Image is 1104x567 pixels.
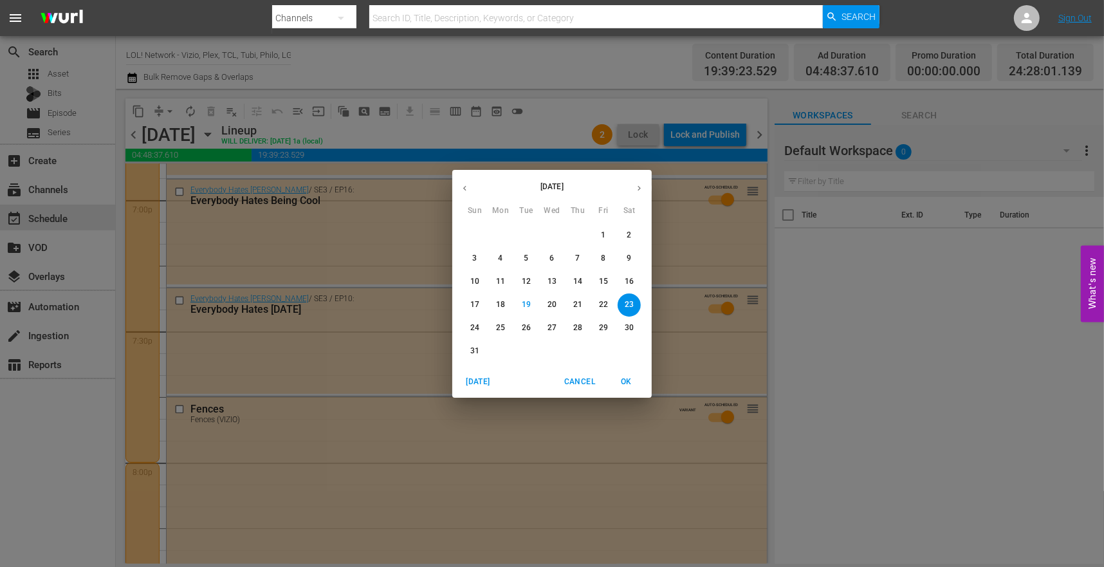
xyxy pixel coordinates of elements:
[463,293,486,317] button: 17
[31,3,93,33] img: ans4CAIJ8jUAAAAAAAAAAAAAAAAAAAAAAAAgQb4GAAAAAAAAAAAAAAAAAAAAAAAAJMjXAAAAAAAAAAAAAAAAAAAAAAAAgAT5G...
[540,205,564,218] span: Wed
[627,230,631,241] p: 2
[618,270,641,293] button: 16
[592,317,615,340] button: 29
[515,205,538,218] span: Tue
[605,371,647,393] button: OK
[515,293,538,317] button: 19
[496,276,505,287] p: 11
[522,322,531,333] p: 26
[524,253,528,264] p: 5
[625,276,634,287] p: 16
[540,247,564,270] button: 6
[457,371,499,393] button: [DATE]
[496,322,505,333] p: 25
[592,224,615,247] button: 1
[618,293,641,317] button: 23
[618,205,641,218] span: Sat
[599,299,608,310] p: 22
[489,247,512,270] button: 4
[611,375,641,389] span: OK
[463,317,486,340] button: 24
[559,371,600,393] button: Cancel
[540,270,564,293] button: 13
[599,276,608,287] p: 15
[496,299,505,310] p: 18
[573,276,582,287] p: 14
[566,247,589,270] button: 7
[1058,13,1092,23] a: Sign Out
[573,322,582,333] p: 28
[463,375,493,389] span: [DATE]
[463,205,486,218] span: Sun
[463,270,486,293] button: 10
[547,299,557,310] p: 20
[566,317,589,340] button: 28
[489,270,512,293] button: 11
[842,5,876,28] span: Search
[477,181,627,192] p: [DATE]
[627,253,631,264] p: 9
[522,276,531,287] p: 12
[470,276,479,287] p: 10
[470,299,479,310] p: 17
[549,253,554,264] p: 6
[566,293,589,317] button: 21
[463,247,486,270] button: 3
[489,317,512,340] button: 25
[564,375,595,389] span: Cancel
[592,293,615,317] button: 22
[592,247,615,270] button: 8
[599,322,608,333] p: 29
[470,322,479,333] p: 24
[463,340,486,363] button: 31
[8,10,23,26] span: menu
[489,205,512,218] span: Mon
[540,293,564,317] button: 20
[592,270,615,293] button: 15
[575,253,580,264] p: 7
[1081,245,1104,322] button: Open Feedback Widget
[625,322,634,333] p: 30
[618,317,641,340] button: 30
[547,276,557,287] p: 13
[540,317,564,340] button: 27
[472,253,477,264] p: 3
[515,317,538,340] button: 26
[573,299,582,310] p: 21
[592,205,615,218] span: Fri
[515,247,538,270] button: 5
[515,270,538,293] button: 12
[547,322,557,333] p: 27
[601,230,605,241] p: 1
[618,247,641,270] button: 9
[601,253,605,264] p: 8
[566,270,589,293] button: 14
[498,253,502,264] p: 4
[470,346,479,357] p: 31
[522,299,531,310] p: 19
[489,293,512,317] button: 18
[566,205,589,218] span: Thu
[618,224,641,247] button: 2
[625,299,634,310] p: 23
